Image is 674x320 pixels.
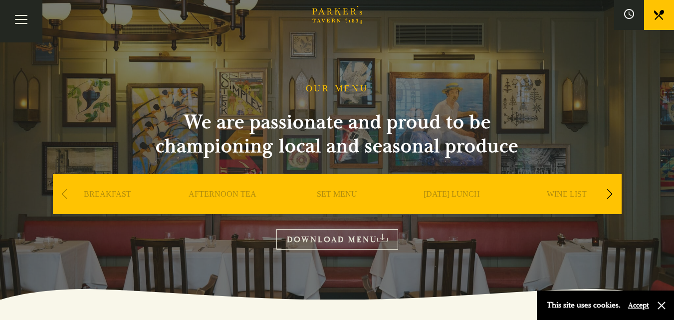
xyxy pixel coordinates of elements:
[547,189,587,229] a: WINE LIST
[53,174,163,244] div: 1 / 9
[306,83,369,94] h1: OUR MENU
[512,174,622,244] div: 5 / 9
[58,183,71,205] div: Previous slide
[657,301,667,311] button: Close and accept
[547,298,621,313] p: This site uses cookies.
[189,189,256,229] a: AFTERNOON TEA
[603,183,617,205] div: Next slide
[424,189,480,229] a: [DATE] LUNCH
[282,174,392,244] div: 3 / 9
[168,174,277,244] div: 2 / 9
[138,110,537,158] h2: We are passionate and proud to be championing local and seasonal produce
[276,229,398,250] a: DOWNLOAD MENU
[84,189,131,229] a: BREAKFAST
[317,189,357,229] a: SET MENU
[628,301,649,310] button: Accept
[397,174,507,244] div: 4 / 9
